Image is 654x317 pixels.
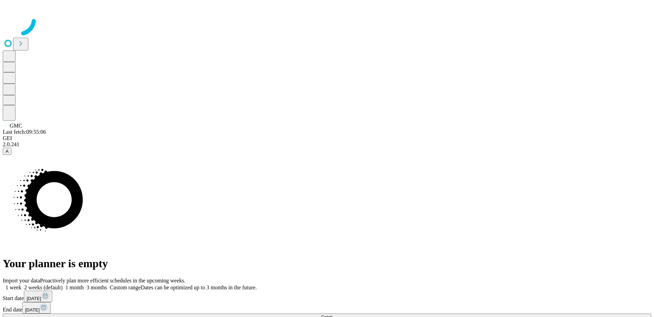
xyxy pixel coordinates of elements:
span: 2 weeks (default) [24,285,63,290]
div: GEI [3,135,651,141]
span: Proactively plan more efficient schedules in the upcoming weeks. [40,278,185,283]
span: A [6,149,9,154]
span: 3 months [87,285,107,290]
button: [DATE] [22,302,51,314]
span: [DATE] [27,296,41,301]
h1: Your planner is empty [3,257,651,270]
div: Start date [3,291,651,302]
span: Custom range [110,285,140,290]
button: A [3,148,11,155]
span: GMC [10,123,22,129]
span: 1 month [65,285,84,290]
span: [DATE] [25,307,39,313]
div: 2.0.241 [3,141,651,148]
span: 1 week [6,285,21,290]
span: Last fetch: 09:55:06 [3,129,46,135]
span: Import your data [3,278,40,283]
div: End date [3,302,651,314]
button: [DATE] [24,291,52,302]
span: Dates can be optimized up to 3 months in the future. [141,285,257,290]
